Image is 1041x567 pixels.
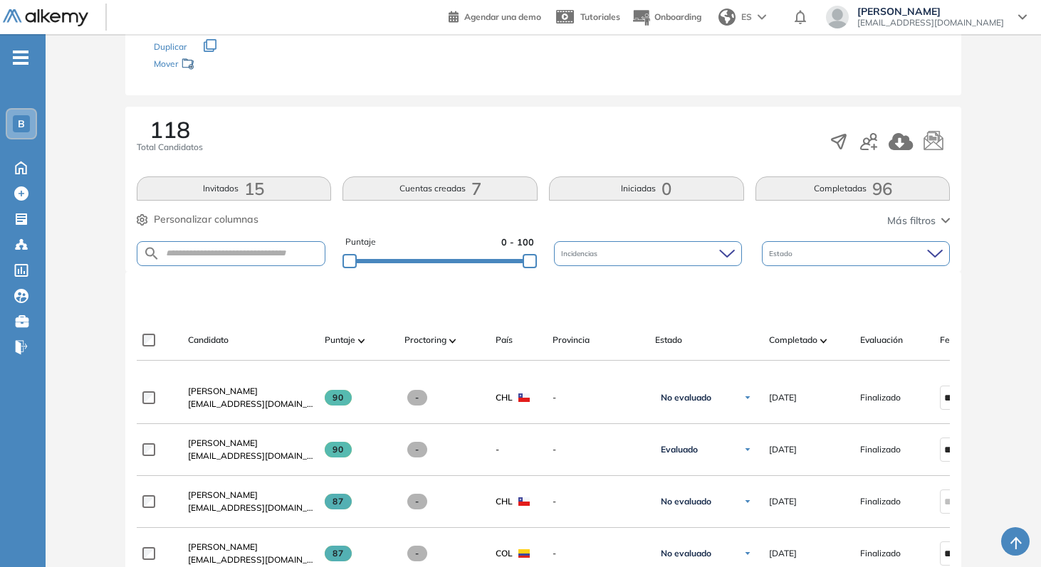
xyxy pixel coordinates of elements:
span: Puntaje [345,235,376,249]
div: Incidencias [554,241,742,266]
span: [PERSON_NAME] [857,6,1004,17]
img: Logo [3,9,88,27]
span: 87 [325,494,352,509]
span: [DATE] [769,495,797,508]
span: B [18,118,25,129]
span: 87 [325,546,352,561]
img: COL [518,549,530,558]
span: - [553,495,644,508]
img: [missing "en.ARROW_ALT" translation] [358,339,365,343]
div: Estado [762,241,950,266]
span: - [407,494,428,509]
button: Onboarding [632,2,701,33]
span: País [496,334,513,346]
span: [PERSON_NAME] [188,438,258,448]
a: [PERSON_NAME] [188,489,313,502]
button: Cuentas creadas7 [342,176,538,201]
span: Puntaje [325,334,355,346]
a: [PERSON_NAME] [188,385,313,398]
span: Completado [769,334,817,346]
span: [EMAIL_ADDRESS][DOMAIN_NAME] [188,553,313,566]
span: Evaluación [860,334,903,346]
span: [EMAIL_ADDRESS][DOMAIN_NAME] [857,17,1004,28]
span: Evaluado [661,444,698,455]
span: - [407,442,428,457]
span: No evaluado [661,392,711,403]
span: Estado [769,248,795,259]
button: Iniciadas0 [549,176,744,201]
img: Ícono de flecha [743,549,752,558]
a: [PERSON_NAME] [188,541,313,553]
span: Agendar una demo [464,11,541,22]
span: Incidencias [561,248,600,259]
img: [missing "en.ARROW_ALT" translation] [449,339,456,343]
span: Tutoriales [580,11,620,22]
span: CHL [496,391,513,404]
span: CHL [496,495,513,508]
span: - [553,547,644,560]
div: Mover [154,52,296,78]
img: CHL [518,393,530,402]
span: - [407,390,428,406]
span: - [407,546,428,561]
span: Total Candidatos [137,141,203,154]
span: Onboarding [654,11,701,22]
img: SEARCH_ALT [143,245,160,263]
span: Fecha límite [940,334,988,346]
img: [missing "en.ARROW_ALT" translation] [820,339,827,343]
span: [DATE] [769,547,797,560]
img: world [718,9,736,26]
i: - [13,56,28,59]
span: Provincia [553,334,590,346]
span: [EMAIL_ADDRESS][DOMAIN_NAME] [188,450,313,462]
span: Estado [655,334,682,346]
span: [EMAIL_ADDRESS][DOMAIN_NAME] [188,398,313,410]
img: Ícono de flecha [743,445,752,454]
span: [DATE] [769,391,797,404]
img: CHL [518,497,530,506]
span: Candidato [188,334,229,346]
div: Widget de chat [785,402,1041,567]
span: Más filtros [887,213,936,228]
span: COL [496,547,513,560]
span: 90 [325,442,352,457]
span: Proctoring [404,334,446,346]
span: No evaluado [661,496,711,507]
span: Finalizado [860,391,901,404]
span: 118 [150,118,190,141]
img: Ícono de flecha [743,497,752,506]
img: arrow [758,14,766,20]
a: Agendar una demo [449,7,541,24]
span: [DATE] [769,443,797,456]
button: Más filtros [887,213,950,228]
img: Ícono de flecha [743,393,752,402]
button: Invitados15 [137,176,332,201]
span: Duplicar [154,41,187,52]
span: [EMAIL_ADDRESS][DOMAIN_NAME] [188,502,313,514]
span: - [553,443,644,456]
span: ES [741,11,752,23]
span: No evaluado [661,548,711,559]
iframe: Chat Widget [785,402,1041,567]
span: Personalizar columnas [154,212,258,227]
button: Personalizar columnas [137,212,258,227]
button: Completadas96 [755,176,951,201]
span: [PERSON_NAME] [188,541,258,552]
a: [PERSON_NAME] [188,437,313,450]
span: 0 - 100 [501,235,534,249]
span: [PERSON_NAME] [188,386,258,396]
span: - [496,443,499,456]
span: 90 [325,390,352,406]
span: - [553,391,644,404]
span: [PERSON_NAME] [188,489,258,500]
